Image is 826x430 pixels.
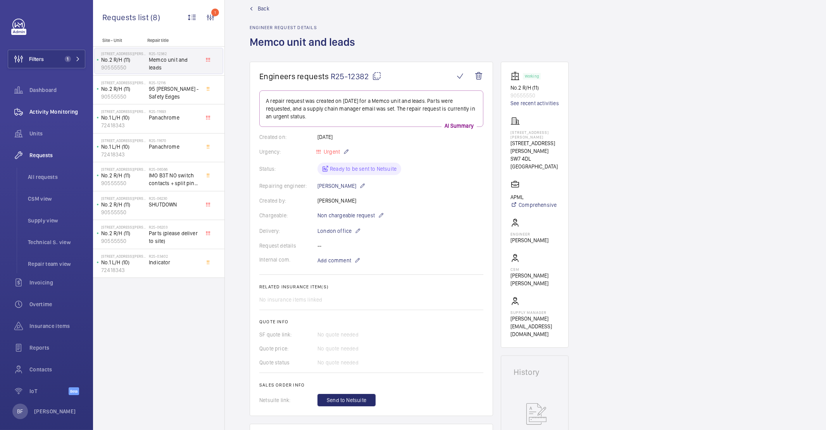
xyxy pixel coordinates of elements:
[101,114,146,121] p: No.1 L/H (10)
[514,368,556,376] h1: History
[317,394,376,406] button: Send to Netsuite
[510,315,559,338] p: [PERSON_NAME][EMAIL_ADDRESS][DOMAIN_NAME]
[28,260,85,268] span: Repair team view
[510,232,548,236] p: Engineer
[510,92,559,99] p: 90555550
[510,99,559,107] a: See recent activities
[28,238,85,246] span: Technical S. view
[101,225,146,229] p: [STREET_ADDRESS][PERSON_NAME]
[149,225,200,229] h2: R25-06203
[8,50,85,68] button: Filters1
[101,179,146,187] p: 90555550
[327,396,366,404] span: Send to Netsuite
[259,319,483,324] h2: Quote info
[29,279,85,286] span: Invoicing
[317,212,375,219] span: Non chargeable request
[149,229,200,245] span: Parts (please deliver to site)
[101,51,146,56] p: [STREET_ADDRESS][PERSON_NAME]
[28,195,85,203] span: CSM view
[101,229,146,237] p: No.2 R/H (11)
[101,254,146,258] p: [STREET_ADDRESS][PERSON_NAME]
[317,226,361,236] p: London office
[101,201,146,208] p: No.2 R/H (11)
[317,181,366,191] p: [PERSON_NAME]
[28,217,85,224] span: Supply view
[322,149,340,155] span: Urgent
[250,25,360,30] h2: Engineer request details
[29,387,69,395] span: IoT
[29,55,44,63] span: Filters
[101,121,146,129] p: 72418343
[510,155,559,170] p: SW7 4DL [GEOGRAPHIC_DATA]
[102,12,150,22] span: Requests list
[149,201,200,208] span: SHUTDOWN
[101,85,146,93] p: No.2 R/H (11)
[29,151,85,159] span: Requests
[29,344,85,352] span: Reports
[510,130,559,139] p: [STREET_ADDRESS][PERSON_NAME]
[28,173,85,181] span: All requests
[331,71,381,81] span: R25-12382
[266,97,477,120] p: A repair request was created on [DATE] for a Memco unit and leads. Parts were requested, and a su...
[259,71,329,81] span: Engineers requests
[29,300,85,308] span: Overtime
[149,109,200,114] h2: R25-11693
[29,86,85,94] span: Dashboard
[101,93,146,101] p: 90555550
[101,237,146,245] p: 90555550
[29,108,85,116] span: Activity Monitoring
[29,366,85,373] span: Contacts
[149,56,200,71] span: Memco unit and leads
[259,382,483,388] h2: Sales order info
[34,407,76,415] p: [PERSON_NAME]
[29,130,85,137] span: Units
[17,407,23,415] p: BF
[149,51,200,56] h2: R25-12382
[510,84,559,92] p: No.2 R/H (11)
[510,310,559,315] p: Supply manager
[250,35,360,62] h1: Memco unit and leads
[101,138,146,143] p: [STREET_ADDRESS][PERSON_NAME]
[510,272,559,287] p: [PERSON_NAME] [PERSON_NAME]
[149,85,200,101] span: 95 [PERSON_NAME] - Safety Edges
[317,257,351,264] span: Add comment
[149,172,200,187] span: IMO B3T NO switch contacts + split pin assortment (DELIVER TO SITE)
[149,138,200,143] h2: R25-11670
[258,5,269,12] span: Back
[149,254,200,258] h2: R25-03402
[93,38,144,43] p: Site - Unit
[510,139,559,155] p: [STREET_ADDRESS][PERSON_NAME]
[101,196,146,201] p: [STREET_ADDRESS][PERSON_NAME]
[101,167,146,172] p: [STREET_ADDRESS][PERSON_NAME]
[259,284,483,290] h2: Related insurance item(s)
[441,122,477,130] p: AI Summary
[101,266,146,274] p: 72418343
[101,258,146,266] p: No.1 L/H (10)
[147,38,198,43] p: Repair title
[101,208,146,216] p: 90555550
[101,80,146,85] p: [STREET_ADDRESS][PERSON_NAME]
[510,267,559,272] p: CSM
[149,167,200,172] h2: R25-06566
[149,143,200,151] span: Panachrome
[510,193,557,201] p: APML
[149,258,200,266] span: Indicator
[149,196,200,201] h2: R25-06230
[510,201,557,209] a: Comprehensive
[149,80,200,85] h2: R25-12116
[149,114,200,121] span: Panachrome
[101,151,146,158] p: 72418343
[101,64,146,71] p: 90555550
[101,172,146,179] p: No.2 R/H (11)
[101,143,146,151] p: No.1 L/H (10)
[65,56,71,62] span: 1
[510,71,523,81] img: elevator.svg
[510,236,548,244] p: [PERSON_NAME]
[525,75,539,78] p: Working
[101,56,146,64] p: No.2 R/H (11)
[29,322,85,330] span: Insurance items
[101,109,146,114] p: [STREET_ADDRESS][PERSON_NAME]
[69,387,79,395] span: Beta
